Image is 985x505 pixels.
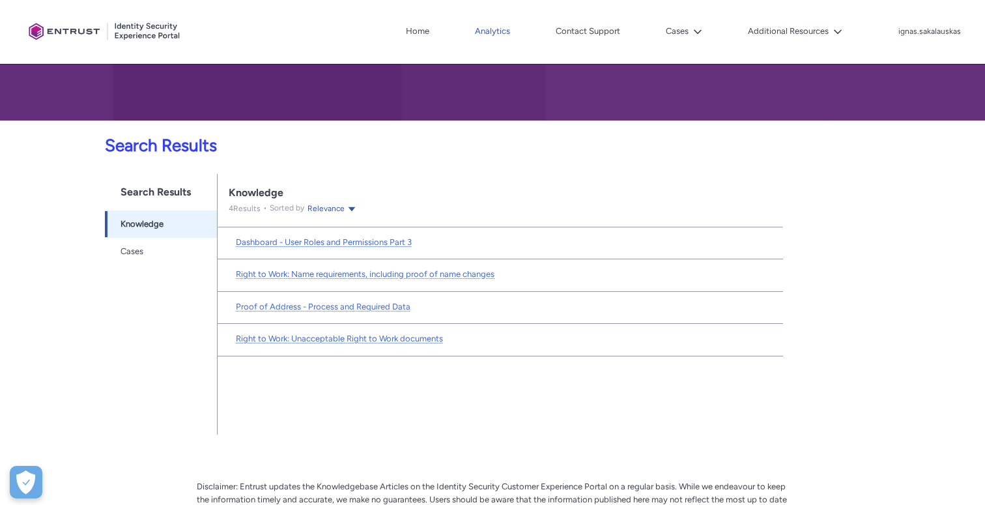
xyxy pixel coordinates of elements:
[105,210,218,238] a: Knowledge
[261,203,270,212] span: •
[121,245,143,258] span: Cases
[472,22,513,41] a: Analytics, opens in new tab
[121,218,164,231] span: Knowledge
[105,174,218,210] h1: Search Results
[403,22,433,41] a: Home
[261,202,357,215] div: Sorted by
[229,203,261,214] p: 4 Results
[236,269,494,279] span: Right to Work: Name requirements, including proof of name changes
[898,27,961,36] p: ignas.sakalauskas
[10,466,42,498] div: Cookie Preferences
[236,237,412,247] span: Dashboard - User Roles and Permissions Part 3
[925,445,985,505] iframe: Qualified Messenger
[236,302,410,311] span: Proof of Address - Process and Required Data
[105,238,218,265] a: Cases
[10,466,42,498] button: Open Preferences
[745,22,846,41] button: Additional Resources
[552,22,623,41] a: Contact Support
[8,133,783,158] p: Search Results
[663,22,706,41] button: Cases
[307,202,357,215] button: Relevance
[236,334,443,343] span: Right to Work: Unacceptable Right to Work documents
[898,24,962,37] button: User Profile ignas.sakalauskas
[229,186,772,199] div: Knowledge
